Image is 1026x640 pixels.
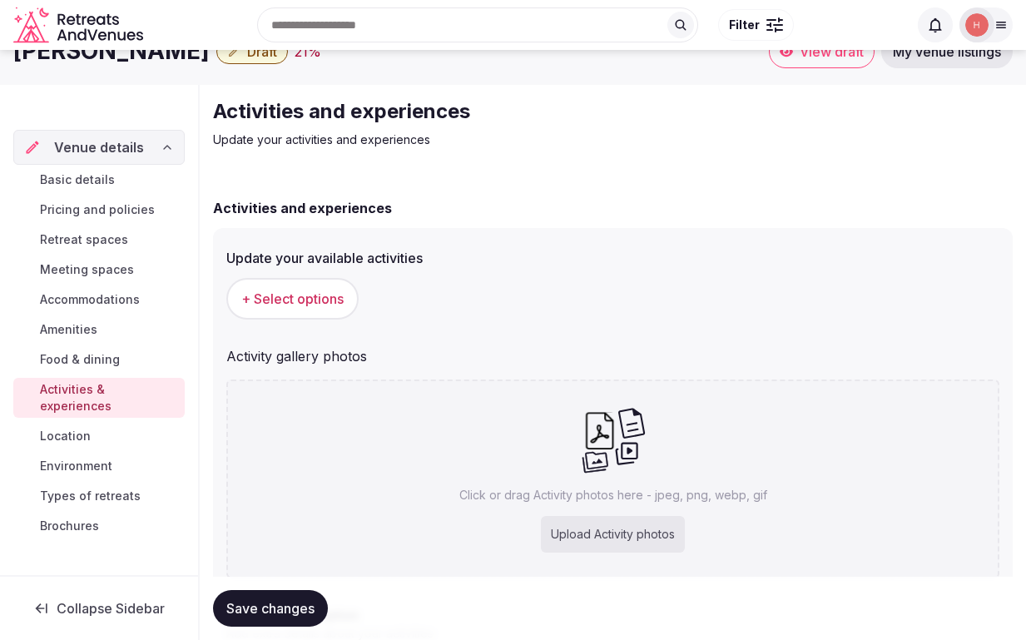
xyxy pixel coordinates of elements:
[40,458,112,474] span: Environment
[241,290,344,308] span: + Select options
[226,600,315,617] span: Save changes
[213,198,392,218] h2: Activities and experiences
[459,487,767,504] p: Click or drag Activity photos here - jpeg, png, webp, gif
[40,351,120,368] span: Food & dining
[213,131,772,148] p: Update your activities and experiences
[13,514,185,538] a: Brochures
[718,9,794,41] button: Filter
[13,7,146,44] a: Visit the homepage
[13,318,185,341] a: Amenities
[13,168,185,191] a: Basic details
[226,251,999,265] label: Update your available activities
[13,288,185,311] a: Accommodations
[57,600,165,617] span: Collapse Sidebar
[13,424,185,448] a: Location
[13,7,146,44] svg: Retreats and Venues company logo
[965,13,989,37] img: hola-3135
[40,171,115,188] span: Basic details
[226,278,359,320] button: + Select options
[40,518,99,534] span: Brochures
[729,17,760,33] span: Filter
[226,340,999,366] div: Activity gallery photos
[541,516,685,553] div: Upload Activity photos
[213,98,772,125] h2: Activities and experiences
[13,258,185,281] a: Meeting spaces
[13,198,185,221] a: Pricing and policies
[40,321,97,338] span: Amenities
[40,291,140,308] span: Accommodations
[13,348,185,371] a: Food & dining
[13,454,185,478] a: Environment
[40,428,91,444] span: Location
[13,378,185,418] a: Activities & experiences
[40,231,128,248] span: Retreat spaces
[54,137,144,157] span: Venue details
[13,228,185,251] a: Retreat spaces
[40,261,134,278] span: Meeting spaces
[40,201,155,218] span: Pricing and policies
[213,590,328,627] button: Save changes
[13,484,185,508] a: Types of retreats
[40,488,141,504] span: Types of retreats
[40,381,178,414] span: Activities & experiences
[13,590,185,627] button: Collapse Sidebar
